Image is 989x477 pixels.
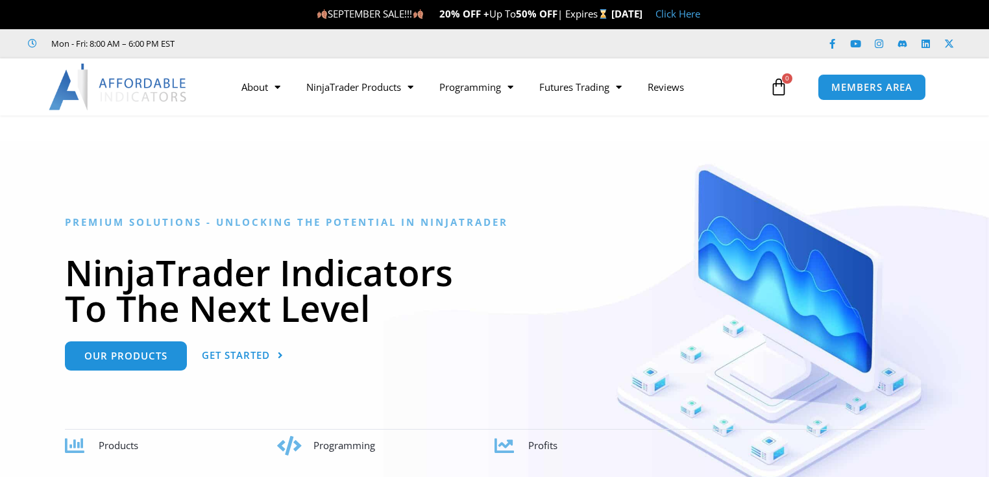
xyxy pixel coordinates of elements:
[782,73,792,84] span: 0
[598,9,608,19] img: ⌛
[99,439,138,452] span: Products
[202,341,284,371] a: Get Started
[750,68,807,106] a: 0
[611,7,642,20] strong: [DATE]
[317,9,327,19] img: 🍂
[831,82,912,92] span: MEMBERS AREA
[193,37,387,50] iframe: Customer reviews powered by Trustpilot
[293,72,426,102] a: NinjaTrader Products
[49,64,188,110] img: LogoAI | Affordable Indicators – NinjaTrader
[526,72,635,102] a: Futures Trading
[516,7,557,20] strong: 50% OFF
[65,216,925,228] h6: Premium Solutions - Unlocking the Potential in NinjaTrader
[426,72,526,102] a: Programming
[313,439,375,452] span: Programming
[228,72,766,102] nav: Menu
[84,351,167,361] span: Our Products
[48,36,175,51] span: Mon - Fri: 8:00 AM – 6:00 PM EST
[317,7,611,20] span: SEPTEMBER SALE!!! Up To | Expires
[818,74,926,101] a: MEMBERS AREA
[65,254,925,326] h1: NinjaTrader Indicators To The Next Level
[202,350,270,360] span: Get Started
[413,9,423,19] img: 🍂
[439,7,489,20] strong: 20% OFF +
[228,72,293,102] a: About
[528,439,557,452] span: Profits
[655,7,700,20] a: Click Here
[635,72,697,102] a: Reviews
[65,341,187,371] a: Our Products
